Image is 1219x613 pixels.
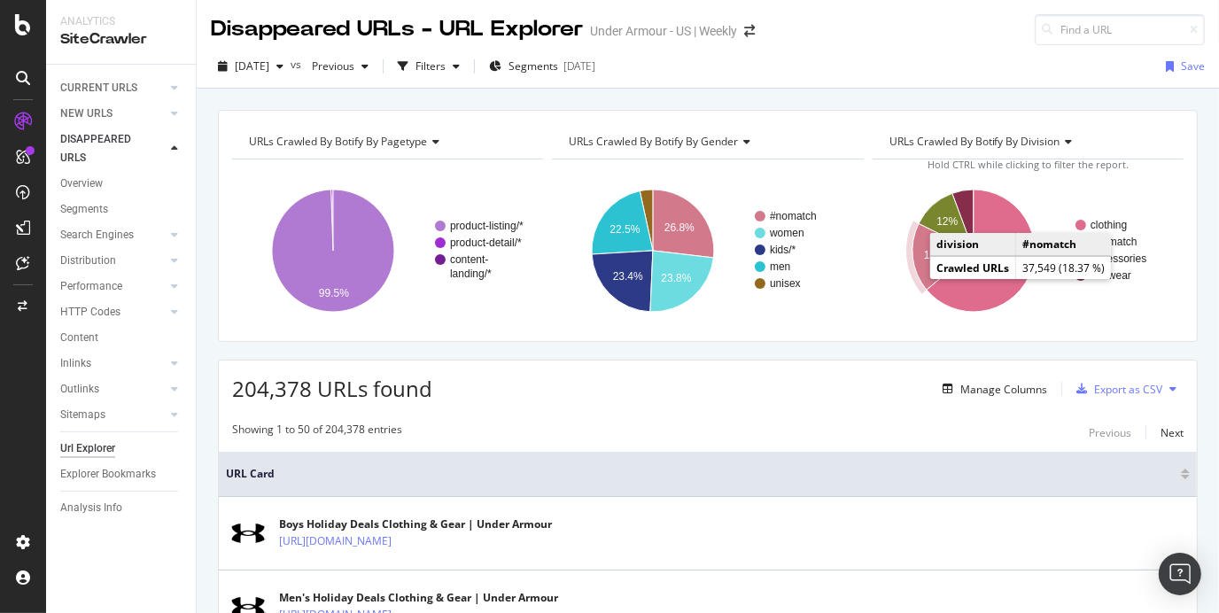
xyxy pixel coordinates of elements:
a: Search Engines [60,226,166,244]
a: Analysis Info [60,499,183,517]
text: men [770,260,790,273]
svg: A chart. [232,174,540,328]
a: Explorer Bookmarks [60,465,183,484]
span: Previous [305,58,354,74]
a: [URL][DOMAIN_NAME] [279,532,392,550]
div: DISAPPEARED URLS [60,130,150,167]
text: accessories [1091,252,1146,265]
h4: URLs Crawled By Botify By division [886,128,1168,156]
a: Performance [60,277,166,296]
span: Hold CTRL while clicking to filter the report. [928,158,1129,171]
text: product-listing/* [450,220,524,232]
text: unisex [770,277,801,290]
span: 2025 Sep. 25th [235,58,269,74]
a: DISAPPEARED URLS [60,130,166,167]
text: kids/* [770,244,796,256]
button: Previous [305,52,376,81]
text: 23.4% [613,270,643,283]
button: Segments[DATE] [482,52,602,81]
text: women [769,227,804,239]
td: #nomatch [1016,233,1112,256]
div: NEW URLS [60,105,113,123]
div: CURRENT URLS [60,79,137,97]
div: Next [1161,425,1184,440]
a: Inlinks [60,354,166,373]
div: Manage Columns [960,382,1047,397]
div: HTTP Codes [60,303,120,322]
button: [DATE] [211,52,291,81]
input: Find a URL [1035,14,1205,45]
span: URL Card [226,466,1176,482]
img: main image [226,522,270,545]
span: 204,378 URLs found [232,374,432,403]
div: Disappeared URLs - URL Explorer [211,14,583,44]
a: Content [60,329,183,347]
div: SiteCrawler [60,29,182,50]
div: Performance [60,277,122,296]
text: #nomatch [1091,236,1137,248]
div: Analytics [60,14,182,29]
button: Filters [391,52,467,81]
button: Previous [1089,422,1131,443]
a: CURRENT URLS [60,79,166,97]
text: product-detail/* [450,237,522,249]
div: [DATE] [563,58,595,74]
div: Showing 1 to 50 of 204,378 entries [232,422,402,443]
div: Outlinks [60,380,99,399]
a: Sitemaps [60,406,166,424]
div: Open Intercom Messenger [1159,553,1201,595]
button: Manage Columns [936,378,1047,400]
td: 37,549 (18.37 %) [1016,257,1112,280]
div: Segments [60,200,108,219]
td: division [930,233,1016,256]
a: Outlinks [60,380,166,399]
text: 99.5% [319,287,349,299]
text: 23.8% [662,272,692,284]
button: Export as CSV [1069,375,1162,403]
div: Filters [415,58,446,74]
td: Crawled URLs [930,257,1016,280]
text: 26.8% [664,221,695,234]
div: Export as CSV [1094,382,1162,397]
a: HTTP Codes [60,303,166,322]
text: #nomatch [770,210,817,222]
text: footwear [1091,269,1131,282]
a: NEW URLS [60,105,166,123]
div: Content [60,329,98,347]
svg: A chart. [873,174,1180,328]
text: clothing [1091,219,1127,231]
div: Boys Holiday Deals Clothing & Gear | Under Armour [279,516,552,532]
h4: URLs Crawled By Botify By gender [565,128,847,156]
div: Overview [60,175,103,193]
span: Segments [509,58,558,74]
button: Next [1161,422,1184,443]
text: landing/* [450,268,492,280]
div: Men's Holiday Deals Clothing & Gear | Under Armour [279,590,558,606]
span: URLs Crawled By Botify By division [889,134,1060,149]
button: Save [1159,52,1205,81]
div: Previous [1089,425,1131,440]
div: Distribution [60,252,116,270]
div: Search Engines [60,226,134,244]
div: Sitemaps [60,406,105,424]
h4: URLs Crawled By Botify By pagetype [245,128,527,156]
div: Analysis Info [60,499,122,517]
div: arrow-right-arrow-left [744,25,755,37]
a: Overview [60,175,183,193]
div: A chart. [552,174,859,328]
div: Under Armour - US | Weekly [590,22,737,40]
a: Segments [60,200,183,219]
text: content- [450,253,488,266]
div: Save [1181,58,1205,74]
text: 12% [936,215,958,228]
div: Explorer Bookmarks [60,465,156,484]
span: vs [291,57,305,72]
div: Inlinks [60,354,91,373]
a: Distribution [60,252,166,270]
a: Url Explorer [60,439,183,458]
div: Url Explorer [60,439,115,458]
text: 18.4% [924,249,954,261]
span: URLs Crawled By Botify By pagetype [249,134,427,149]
